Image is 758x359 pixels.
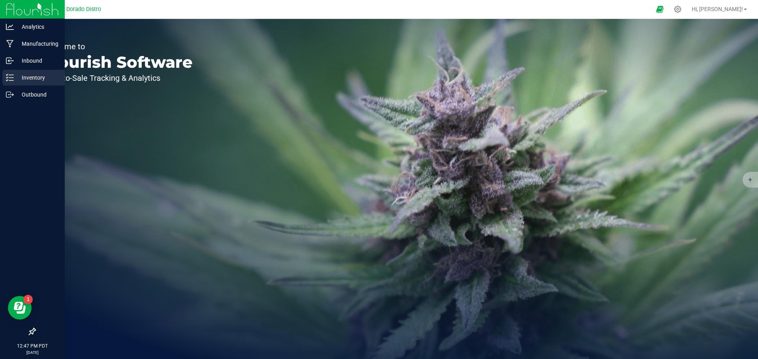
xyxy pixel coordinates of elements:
[6,57,14,65] inline-svg: Inbound
[14,73,61,82] p: Inventory
[6,74,14,82] inline-svg: Inventory
[651,2,669,17] span: Open Ecommerce Menu
[6,23,14,31] inline-svg: Analytics
[6,91,14,99] inline-svg: Outbound
[14,56,61,65] p: Inbound
[60,6,101,13] span: El Dorado Distro
[4,350,61,355] p: [DATE]
[14,22,61,32] p: Analytics
[14,39,61,48] p: Manufacturing
[43,74,193,82] p: Seed-to-Sale Tracking & Analytics
[4,342,61,350] p: 12:47 PM PDT
[6,40,14,48] inline-svg: Manufacturing
[43,54,193,70] p: Flourish Software
[673,6,683,13] div: Manage settings
[692,6,743,12] span: Hi, [PERSON_NAME]!
[23,295,33,304] iframe: Resource center unread badge
[14,90,61,99] p: Outbound
[43,43,193,50] p: Welcome to
[8,296,32,320] iframe: Resource center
